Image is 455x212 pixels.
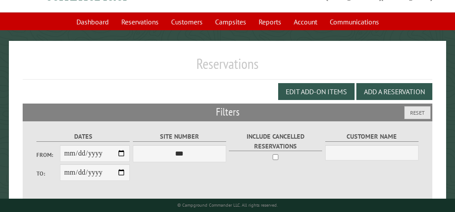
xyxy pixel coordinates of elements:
a: Reservations [116,13,164,30]
a: Customers [166,13,208,30]
a: Dashboard [71,13,114,30]
button: Edit Add-on Items [278,83,355,100]
h1: Reservations [23,55,432,80]
a: Campsites [210,13,251,30]
label: Site Number [133,132,226,142]
label: Customer Name [325,132,419,142]
button: Reset [404,106,431,119]
a: Account [288,13,323,30]
a: Reports [253,13,287,30]
small: © Campground Commander LLC. All rights reserved. [177,202,278,208]
a: Communications [324,13,384,30]
button: Add a Reservation [356,83,432,100]
label: Include Cancelled Reservations [229,132,322,151]
label: Dates [36,132,130,142]
h2: Filters [23,104,432,120]
label: From: [36,151,60,159]
label: To: [36,169,60,178]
